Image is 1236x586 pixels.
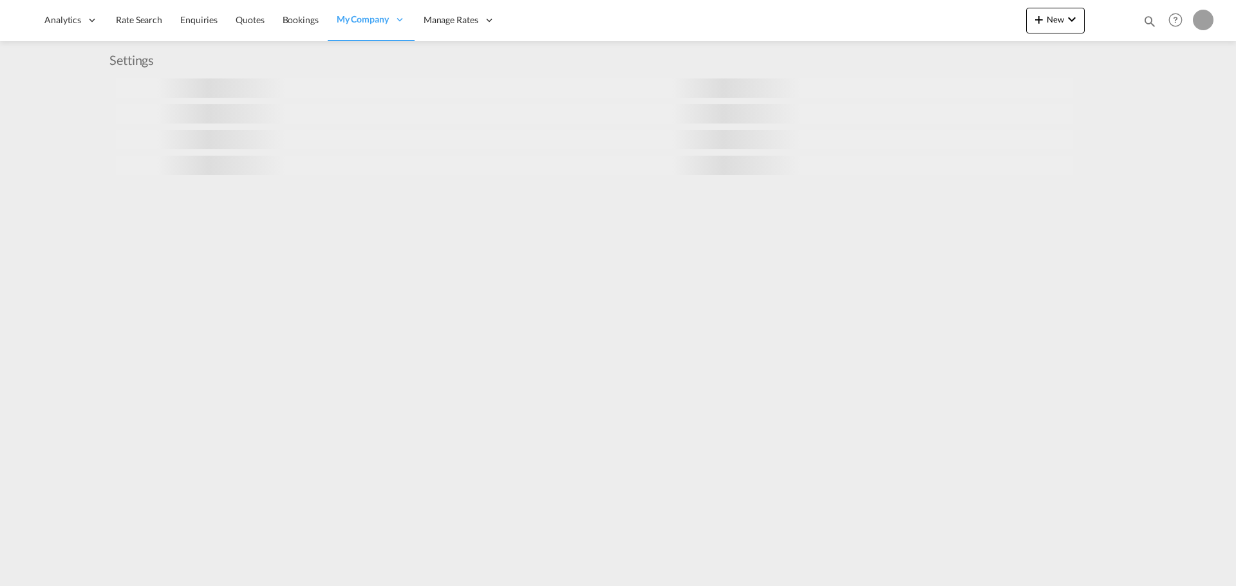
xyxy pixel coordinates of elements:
[1031,12,1047,27] md-icon: icon-plus 400-fg
[180,14,218,25] span: Enquiries
[1165,9,1186,31] span: Help
[236,14,264,25] span: Quotes
[44,14,81,26] span: Analytics
[1143,14,1157,33] div: icon-magnify
[283,14,319,25] span: Bookings
[1031,14,1080,24] span: New
[109,51,160,69] div: Settings
[116,14,162,25] span: Rate Search
[1064,12,1080,27] md-icon: icon-chevron-down
[424,14,478,26] span: Manage Rates
[1026,8,1085,33] button: icon-plus 400-fgNewicon-chevron-down
[337,13,389,26] span: My Company
[1165,9,1193,32] div: Help
[1143,14,1157,28] md-icon: icon-magnify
